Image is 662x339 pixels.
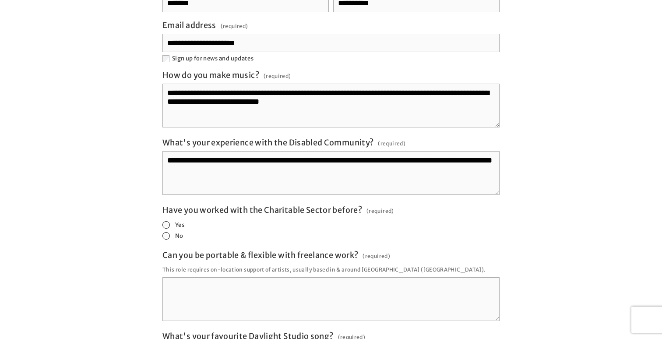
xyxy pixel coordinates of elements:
span: Can you be portable & flexible with freelance work? [162,250,358,260]
span: (required) [378,138,405,149]
span: (required) [264,70,291,82]
span: What's your experience with the Disabled Community? [162,138,373,148]
span: No [175,232,183,240]
span: How do you make music? [162,70,259,80]
span: Sign up for news and updates [172,55,254,62]
span: (required) [366,205,394,217]
span: (required) [221,20,248,32]
input: Sign up for news and updates [162,55,169,62]
span: Yes [175,221,184,229]
span: (required) [363,250,390,262]
span: Have you worked with the Charitable Sector before? [162,205,362,215]
p: This role requires on-location support of artists, usually based in & around [GEOGRAPHIC_DATA] ([... [162,264,500,275]
span: Email address [162,20,216,30]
